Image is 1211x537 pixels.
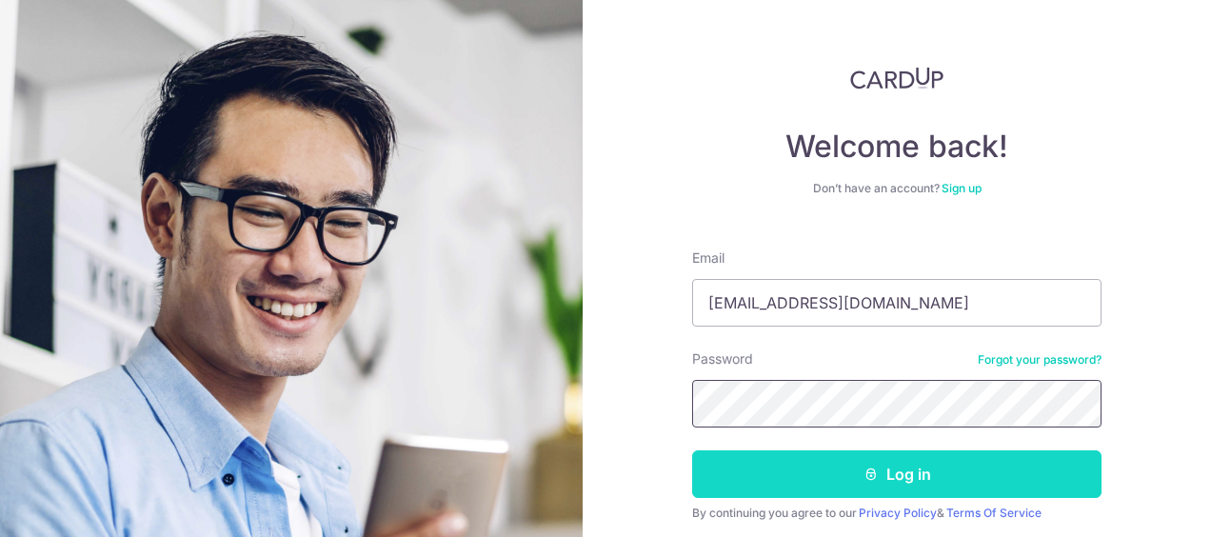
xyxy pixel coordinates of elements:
label: Password [692,349,753,368]
img: CardUp Logo [850,67,943,89]
input: Enter your Email [692,279,1102,327]
a: Terms Of Service [946,506,1042,520]
button: Log in [692,450,1102,498]
label: Email [692,249,725,268]
div: Don’t have an account? [692,181,1102,196]
a: Forgot your password? [978,352,1102,368]
a: Privacy Policy [859,506,937,520]
h4: Welcome back! [692,128,1102,166]
div: By continuing you agree to our & [692,506,1102,521]
a: Sign up [942,181,982,195]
